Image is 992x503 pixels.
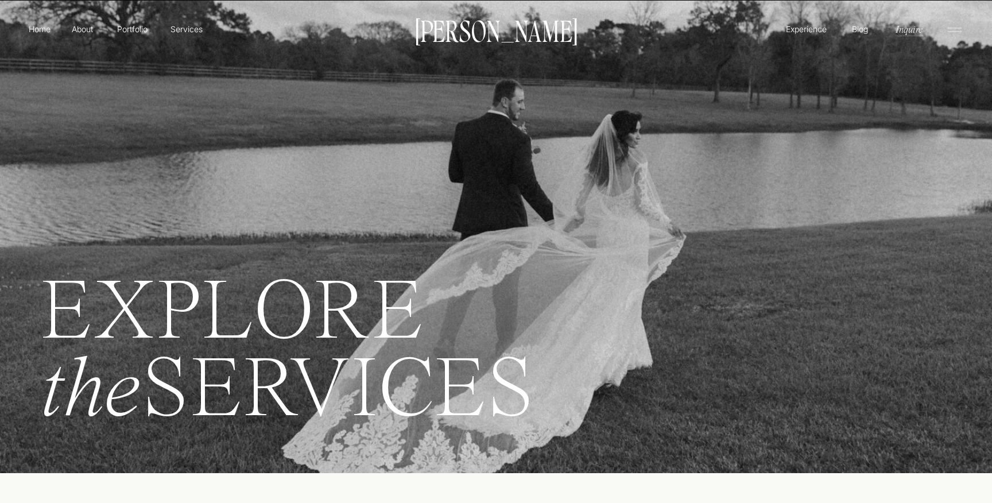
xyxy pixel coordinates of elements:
h1: EXPLORE SERVICES [40,277,747,447]
a: [PERSON_NAME] [409,18,583,42]
a: Experience [784,23,828,35]
a: About [69,23,95,34]
a: Blog [849,23,871,34]
a: Home [26,23,53,35]
a: Inquire [894,22,924,36]
a: Portfolio [112,23,153,35]
a: Services [169,23,203,35]
i: the [40,350,141,436]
